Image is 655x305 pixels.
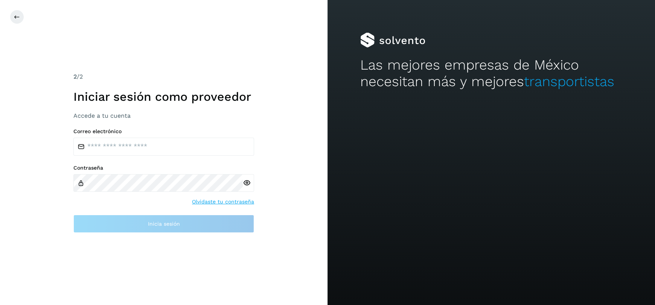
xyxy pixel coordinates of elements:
[73,73,77,80] span: 2
[73,72,254,81] div: /2
[73,128,254,135] label: Correo electrónico
[148,221,180,226] span: Inicia sesión
[524,73,614,90] span: transportistas
[192,198,254,206] a: Olvidaste tu contraseña
[360,57,622,90] h2: Las mejores empresas de México necesitan más y mejores
[73,90,254,104] h1: Iniciar sesión como proveedor
[73,112,254,119] h3: Accede a tu cuenta
[73,165,254,171] label: Contraseña
[73,215,254,233] button: Inicia sesión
